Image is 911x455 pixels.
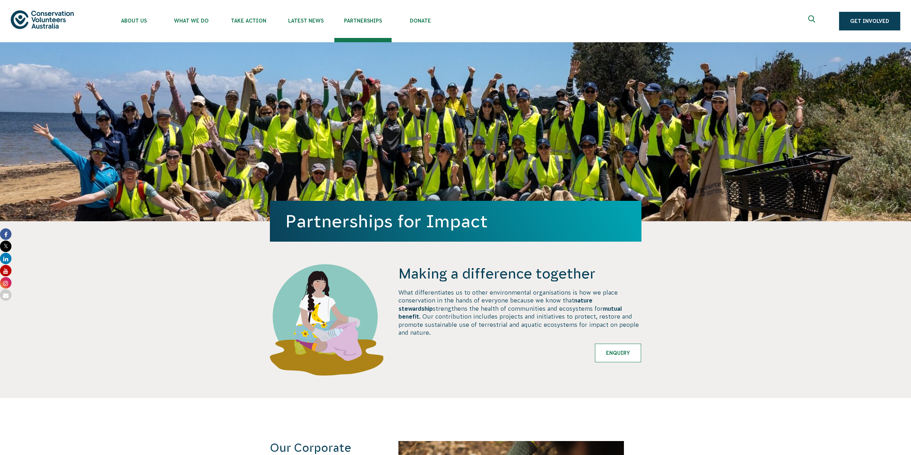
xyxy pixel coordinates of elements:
a: Get Involved [839,12,900,30]
span: Donate [392,18,449,24]
span: What We Do [163,18,220,24]
span: Take Action [220,18,277,24]
h1: Partnerships for Impact [286,212,626,231]
span: Partnerships [334,18,392,24]
strong: nature stewardship [398,297,592,311]
h4: Making a difference together [398,264,641,283]
p: What differentiates us to other environmental organisations is how we place conservation in the h... [398,289,641,337]
span: About Us [105,18,163,24]
img: logo.svg [11,10,74,29]
a: Enquiry [595,344,641,362]
button: Expand search box Close search box [804,13,821,30]
span: Expand search box [808,15,817,27]
span: Latest News [277,18,334,24]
